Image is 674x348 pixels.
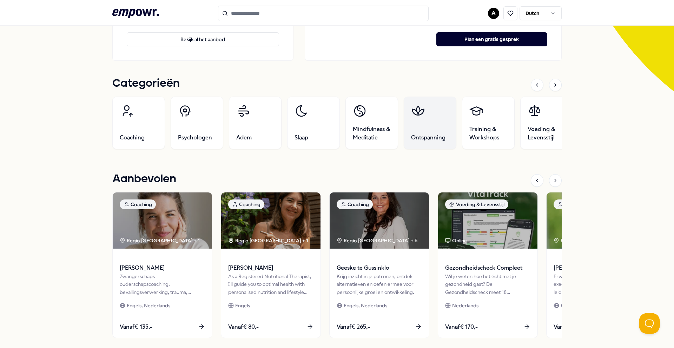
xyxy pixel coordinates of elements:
div: Ervaren top coach gespecialiseerd in executive-, carrière- en leiderschapscoaching, die professio... [554,273,639,296]
a: Voeding & Levensstijl [520,97,573,149]
div: As a Registered Nutritional Therapist, I'll guide you to optimal health with personalised nutriti... [228,273,313,296]
a: Ontspanning [404,97,456,149]
a: package imageCoachingRegio [GEOGRAPHIC_DATA] + 2[PERSON_NAME]Ervaren top coach gespecialiseerd in... [546,192,646,338]
span: Vanaf € 80,- [228,322,259,331]
span: Geeske te Gussinklo [337,263,422,273]
div: Voeding & Levensstijl [445,199,508,209]
a: Psychologen [171,97,223,149]
div: Regio [GEOGRAPHIC_DATA] + 2 [554,237,634,244]
div: Coaching [120,199,156,209]
div: Online [445,237,467,244]
h1: Aanbevolen [112,170,176,188]
span: Engels [235,302,250,309]
span: Vanaf € 210,- [554,322,587,331]
div: Zwangerschaps- ouderschapscoaching, bevallingsverwerking, trauma, (prik)angst & stresscoaching. [120,273,205,296]
span: Training & Workshops [469,125,507,142]
span: Voeding & Levensstijl [528,125,566,142]
a: Adem [229,97,282,149]
button: Plan een gratis gesprek [436,32,547,46]
span: Vanaf € 265,- [337,322,370,331]
div: Krijg inzicht in je patronen, ontdek alternatieven en oefen ermee voor persoonlijke groei en ontw... [337,273,422,296]
span: Gezondheidscheck Compleet [445,263,530,273]
span: Adem [236,133,252,142]
img: package image [438,192,537,249]
span: [PERSON_NAME] [228,263,313,273]
img: package image [330,192,429,249]
span: Vanaf € 135,- [120,322,152,331]
span: Slaap [295,133,308,142]
a: Coaching [112,97,165,149]
a: package imageCoachingRegio [GEOGRAPHIC_DATA] + 6Geeske te GussinkloKrijg inzicht in je patronen, ... [329,192,429,338]
div: Coaching [337,199,373,209]
span: Nederlands [452,302,478,309]
div: Regio [GEOGRAPHIC_DATA] + 1 [228,237,308,244]
img: package image [113,192,212,249]
a: Mindfulness & Meditatie [345,97,398,149]
span: [PERSON_NAME] [120,263,205,273]
div: Regio [GEOGRAPHIC_DATA] + 1 [120,237,200,244]
button: Bekijk al het aanbod [127,32,279,46]
a: package imageVoeding & LevensstijlOnlineGezondheidscheck CompleetWil je weten hoe het écht met je... [438,192,538,338]
span: Engels, Nederlands [344,302,387,309]
div: Regio [GEOGRAPHIC_DATA] + 6 [337,237,417,244]
img: package image [547,192,646,249]
a: Slaap [287,97,340,149]
span: Psychologen [178,133,212,142]
span: Vanaf € 170,- [445,322,478,331]
span: Mindfulness & Meditatie [353,125,391,142]
span: Engels, Nederlands [561,302,604,309]
h1: Categorieën [112,75,180,92]
span: Ontspanning [411,133,445,142]
img: package image [221,192,321,249]
a: Bekijk al het aanbod [127,21,279,46]
a: Training & Workshops [462,97,515,149]
span: [PERSON_NAME] [554,263,639,273]
iframe: Help Scout Beacon - Open [639,313,660,334]
a: package imageCoachingRegio [GEOGRAPHIC_DATA] + 1[PERSON_NAME]Zwangerschaps- ouderschapscoaching, ... [112,192,212,338]
input: Search for products, categories or subcategories [218,6,429,21]
div: Coaching [554,199,590,209]
span: Engels, Nederlands [127,302,170,309]
a: package imageCoachingRegio [GEOGRAPHIC_DATA] + 1[PERSON_NAME]As a Registered Nutritional Therapis... [221,192,321,338]
div: Coaching [228,199,264,209]
button: A [488,8,499,19]
div: Wil je weten hoe het écht met je gezondheid gaat? De Gezondheidscheck meet 18 biomarkers voor een... [445,273,530,296]
span: Coaching [120,133,145,142]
